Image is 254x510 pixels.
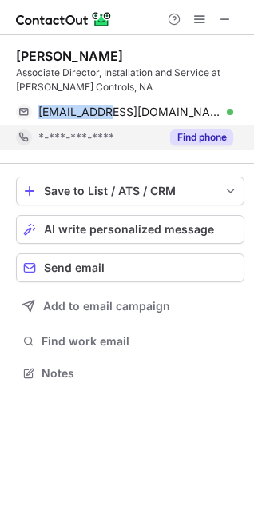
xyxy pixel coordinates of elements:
button: Find work email [16,330,244,353]
div: [PERSON_NAME] [16,48,123,64]
span: Notes [42,366,238,381]
button: AI write personalized message [16,215,244,244]
img: ContactOut v5.3.10 [16,10,112,29]
button: Send email [16,253,244,282]
button: Reveal Button [170,129,233,145]
div: Associate Director, Installation and Service at [PERSON_NAME] Controls, NA [16,66,244,94]
span: Send email [44,261,105,274]
div: Save to List / ATS / CRM [44,185,216,197]
button: Notes [16,362,244,384]
span: Find work email [42,334,238,349]
span: Add to email campaign [43,300,170,313]
span: AI write personalized message [44,223,214,236]
button: Add to email campaign [16,292,244,321]
button: save-profile-one-click [16,177,244,205]
span: [EMAIL_ADDRESS][DOMAIN_NAME] [38,105,221,119]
